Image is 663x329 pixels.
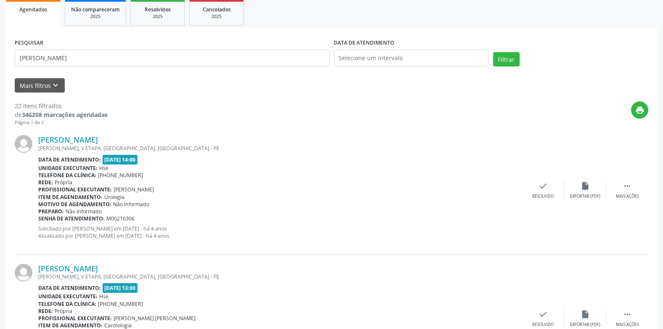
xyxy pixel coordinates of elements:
p: Solicitado por [PERSON_NAME] em [DATE] - há 4 anos Atualizado por [PERSON_NAME] em [DATE] - há 4 ... [38,225,522,239]
i: check [539,310,548,319]
span: Própria [55,179,72,186]
b: Data de atendimento: [38,284,101,292]
span: Agendados [19,6,47,13]
b: Telefone da clínica: [38,300,96,308]
b: Data de atendimento: [38,156,101,163]
button: Mais filtroskeyboard_arrow_down [15,78,65,93]
span: Resolvidos [145,6,171,13]
div: Exportar (PDF) [570,322,600,328]
span: Não informado [113,201,149,208]
div: de [15,110,108,119]
span: M00216306 [106,215,135,222]
span: Não informado [66,208,102,215]
div: [PERSON_NAME], V ETAPA, [GEOGRAPHIC_DATA], [GEOGRAPHIC_DATA] - PE [38,145,522,152]
b: Motivo de agendamento: [38,201,111,208]
button: Filtrar [493,52,520,66]
a: [PERSON_NAME] [38,264,98,273]
div: Página 1 de 2 [15,119,108,126]
span: Não compareceram [71,6,120,13]
b: Rede: [38,308,53,315]
span: [DATE] 14:00 [103,155,138,164]
i: insert_drive_file [581,310,590,319]
strong: 346208 marcações agendadas [22,111,108,119]
div: [PERSON_NAME], V ETAPA, [GEOGRAPHIC_DATA], [GEOGRAPHIC_DATA] - PE [38,273,522,280]
span: Hse [99,293,108,300]
span: [DATE] 13:00 [103,283,138,293]
span: Cancelados [203,6,231,13]
span: [PHONE_NUMBER] [98,172,143,179]
img: img [15,135,32,153]
i: insert_drive_file [581,181,590,191]
b: Unidade executante: [38,164,98,172]
label: DATA DE ATENDIMENTO [334,37,394,50]
i: check [539,181,548,191]
label: PESQUISAR [15,37,43,50]
span: Própria [55,308,72,315]
i:  [623,310,632,319]
span: [PERSON_NAME] [PERSON_NAME] [114,315,195,322]
i: keyboard_arrow_down [51,81,60,90]
div: 2025 [137,13,179,20]
b: Telefone da clínica: [38,172,96,179]
div: 2025 [195,13,238,20]
i: print [635,106,645,115]
i:  [623,181,632,191]
b: Unidade executante: [38,293,98,300]
div: Mais ações [616,194,639,199]
div: Resolvido [532,194,554,199]
b: Item de agendamento: [38,322,103,329]
div: 2025 [71,13,120,20]
input: Nome, código do beneficiário ou CPF [15,50,330,66]
button: print [631,101,648,119]
b: Senha de atendimento: [38,215,105,222]
span: Urologia [104,194,124,201]
b: Item de agendamento: [38,194,103,201]
div: Mais ações [616,322,639,328]
b: Rede: [38,179,53,186]
b: Profissional executante: [38,315,112,322]
span: Hse [99,164,108,172]
b: Preparo: [38,208,64,215]
span: [PERSON_NAME] [114,186,154,193]
span: [PHONE_NUMBER] [98,300,143,308]
span: Cardiologia [104,322,132,329]
input: Selecione um intervalo [334,50,489,66]
div: Exportar (PDF) [570,194,600,199]
b: Profissional executante: [38,186,112,193]
img: img [15,264,32,281]
div: Resolvido [532,322,554,328]
div: 22 itens filtrados [15,101,108,110]
a: [PERSON_NAME] [38,135,98,144]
